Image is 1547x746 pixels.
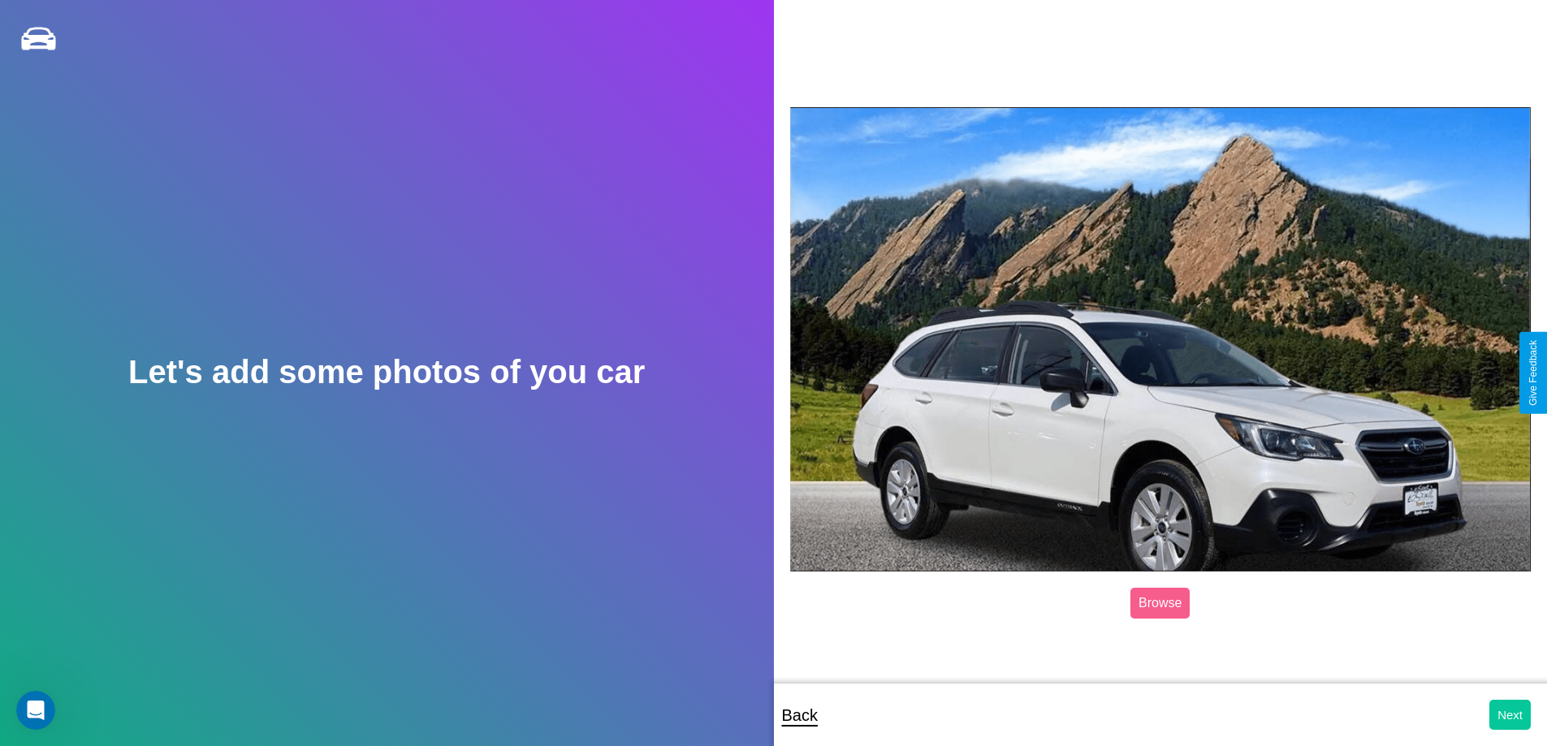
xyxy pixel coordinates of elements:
button: Next [1489,700,1531,730]
div: Give Feedback [1528,340,1539,406]
iframe: Intercom live chat [16,691,55,730]
p: Back [782,701,818,730]
label: Browse [1130,588,1190,619]
img: posted [790,107,1532,571]
h2: Let's add some photos of you car [128,354,645,390]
